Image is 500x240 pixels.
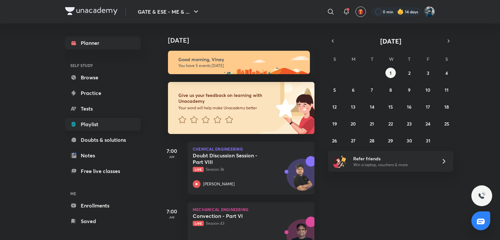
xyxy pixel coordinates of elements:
[389,87,392,93] abbr: October 8, 2025
[367,135,377,146] button: October 28, 2025
[388,121,393,127] abbr: October 22, 2025
[65,7,118,15] img: Company Logo
[397,8,404,15] img: streak
[426,138,430,144] abbr: October 31, 2025
[65,87,141,100] a: Practice
[333,155,346,168] img: referral
[65,199,141,212] a: Enrollments
[425,121,430,127] abbr: October 24, 2025
[367,118,377,129] button: October 21, 2025
[329,85,340,95] button: October 5, 2025
[159,147,185,155] h5: 7:00
[367,101,377,112] button: October 14, 2025
[385,68,396,78] button: October 1, 2025
[444,104,449,110] abbr: October 18, 2025
[351,138,355,144] abbr: October 27, 2025
[65,118,141,131] a: Playlist
[329,118,340,129] button: October 19, 2025
[445,87,449,93] abbr: October 11, 2025
[329,101,340,112] button: October 12, 2025
[178,63,304,68] p: You have 5 events [DATE]
[408,70,410,76] abbr: October 2, 2025
[65,165,141,178] a: Free live classes
[353,162,433,168] p: Win a laptop, vouchers & more
[423,68,433,78] button: October 3, 2025
[351,104,355,110] abbr: October 13, 2025
[332,121,337,127] abbr: October 19, 2025
[388,104,393,110] abbr: October 15, 2025
[159,215,185,219] p: AM
[337,36,444,46] button: [DATE]
[445,70,448,76] abbr: October 4, 2025
[445,56,448,62] abbr: Saturday
[427,70,429,76] abbr: October 3, 2025
[254,82,314,134] img: feedback_image
[65,36,141,49] a: Planner
[380,37,401,46] span: [DATE]
[367,85,377,95] button: October 7, 2025
[193,167,204,172] span: Live
[371,87,373,93] abbr: October 7, 2025
[178,105,273,111] p: Your word will help make Unacademy better
[389,56,394,62] abbr: Wednesday
[193,152,274,165] h5: Doubt Discussion Session - Part VIII
[408,87,410,93] abbr: October 9, 2025
[193,213,274,219] h5: Convection - Part VI
[178,92,273,104] h6: Give us your feedback on learning with Unacademy
[371,56,373,62] abbr: Tuesday
[441,101,452,112] button: October 18, 2025
[423,118,433,129] button: October 24, 2025
[352,87,354,93] abbr: October 6, 2025
[444,121,449,127] abbr: October 25, 2025
[441,118,452,129] button: October 25, 2025
[427,56,429,62] abbr: Friday
[193,147,309,151] p: Chemical Engineering
[65,149,141,162] a: Notes
[348,118,358,129] button: October 20, 2025
[370,121,374,127] abbr: October 21, 2025
[348,101,358,112] button: October 13, 2025
[424,6,435,17] img: Vinay Upadhyay
[425,87,430,93] abbr: October 10, 2025
[385,118,396,129] button: October 22, 2025
[193,207,309,211] p: Mechanical Engineering
[348,85,358,95] button: October 6, 2025
[193,167,295,172] p: Session 36
[333,56,336,62] abbr: Sunday
[134,5,204,18] button: GATE & ESE - ME & ...
[348,135,358,146] button: October 27, 2025
[65,215,141,228] a: Saved
[407,104,411,110] abbr: October 16, 2025
[423,101,433,112] button: October 17, 2025
[159,207,185,215] h5: 7:00
[168,51,310,74] img: morning
[441,68,452,78] button: October 4, 2025
[168,36,321,44] h4: [DATE]
[404,85,414,95] button: October 9, 2025
[404,68,414,78] button: October 2, 2025
[385,101,396,112] button: October 15, 2025
[390,70,392,76] abbr: October 1, 2025
[408,56,410,62] abbr: Thursday
[332,104,337,110] abbr: October 12, 2025
[385,135,396,146] button: October 29, 2025
[441,85,452,95] button: October 11, 2025
[423,135,433,146] button: October 31, 2025
[65,7,118,17] a: Company Logo
[65,60,141,71] h6: SELF STUDY
[370,104,374,110] abbr: October 14, 2025
[369,138,374,144] abbr: October 28, 2025
[404,135,414,146] button: October 30, 2025
[358,9,364,15] img: avatar
[333,87,336,93] abbr: October 5, 2025
[329,135,340,146] button: October 26, 2025
[426,104,430,110] abbr: October 17, 2025
[332,138,337,144] abbr: October 26, 2025
[203,181,235,187] p: [PERSON_NAME]
[178,57,304,62] h6: Good morning, Vinay
[287,162,318,193] img: Avatar
[423,85,433,95] button: October 10, 2025
[355,7,366,17] button: avatar
[404,101,414,112] button: October 16, 2025
[404,118,414,129] button: October 23, 2025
